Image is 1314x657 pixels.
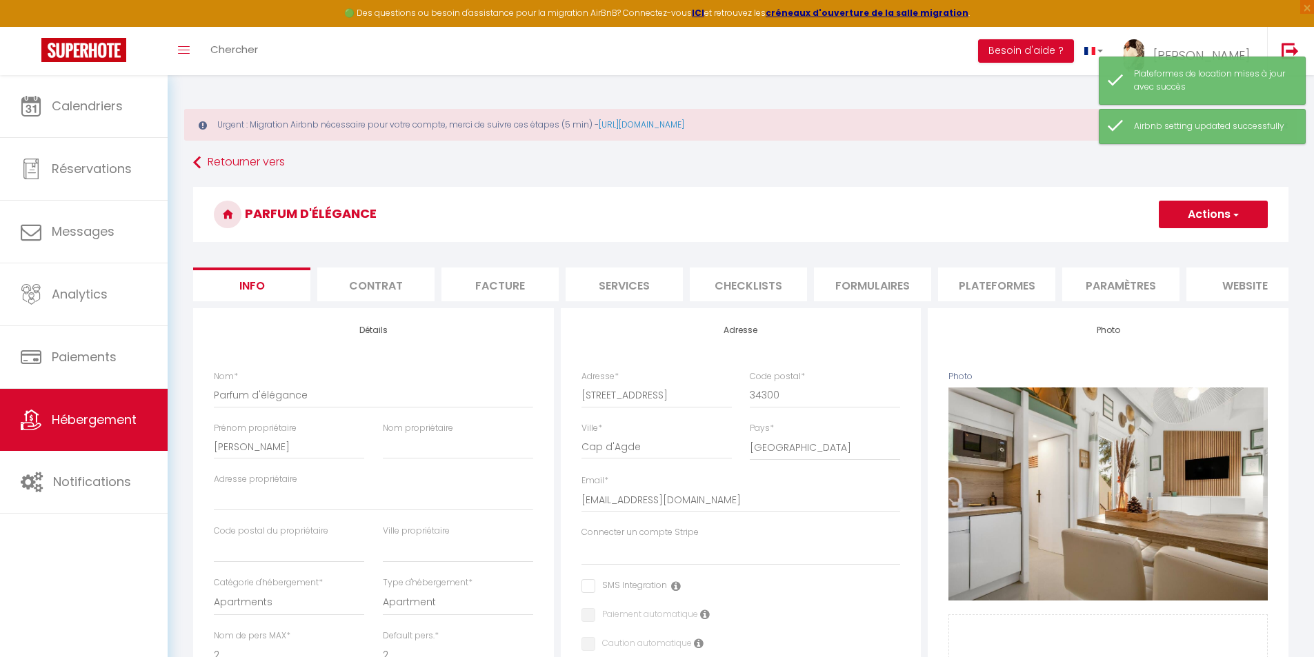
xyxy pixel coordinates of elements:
label: Caution automatique [595,637,692,652]
label: Email [581,474,608,487]
span: Notifications [53,473,131,490]
label: Code postal [750,370,805,383]
li: Info [193,267,310,301]
a: ... [PERSON_NAME] [1113,27,1267,75]
div: Urgent : Migration Airbnb nécessaire pour votre compte, merci de suivre ces étapes (5 min) - [184,109,1297,141]
span: [PERSON_NAME] [1153,47,1250,64]
img: logout [1282,42,1299,59]
label: Type d'hébergement [383,576,472,589]
label: Default pers. [383,629,439,643]
li: Paramètres [1062,267,1179,301]
h4: Photo [948,325,1268,335]
a: [URL][DOMAIN_NAME] [599,119,684,130]
label: Pays [750,422,774,435]
span: Paiements [52,348,117,365]
img: Super Booking [41,38,126,62]
label: Photo [948,370,973,383]
span: Hébergement [52,411,137,428]
a: Retourner vers [193,150,1288,175]
h4: Détails [214,325,533,335]
label: Adresse [581,370,619,383]
li: Facture [441,267,559,301]
li: Checklists [690,267,807,301]
span: Réservations [52,160,132,177]
h4: Adresse [581,325,901,335]
label: Code postal du propriétaire [214,525,328,538]
button: Actions [1159,201,1268,228]
label: Catégorie d'hébergement [214,576,323,589]
a: ICI [692,7,704,19]
span: Messages [52,223,115,240]
span: Chercher [210,42,258,57]
label: Nom de pers MAX [214,629,290,643]
label: Connecter un compte Stripe [581,526,699,539]
label: Paiement automatique [595,608,698,623]
a: Chercher [200,27,268,75]
label: Prénom propriétaire [214,422,297,435]
span: Calendriers [52,97,123,114]
span: Analytics [52,285,108,303]
li: Services [566,267,683,301]
label: Adresse propriétaire [214,473,297,486]
h3: Parfum d'élégance [193,187,1288,242]
li: website [1186,267,1304,301]
button: Besoin d'aide ? [978,39,1074,63]
label: Nom [214,370,238,383]
li: Contrat [317,267,435,301]
button: Ouvrir le widget de chat LiveChat [11,6,52,47]
a: créneaux d'ouverture de la salle migration [766,7,968,19]
label: Ville [581,422,602,435]
li: Formulaires [814,267,931,301]
div: Airbnb setting updated successfully [1134,120,1291,133]
label: Ville propriétaire [383,525,450,538]
label: Nom propriétaire [383,422,453,435]
div: Plateformes de location mises à jour avec succès [1134,68,1291,94]
img: ... [1124,39,1144,73]
li: Plateformes [938,267,1055,301]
